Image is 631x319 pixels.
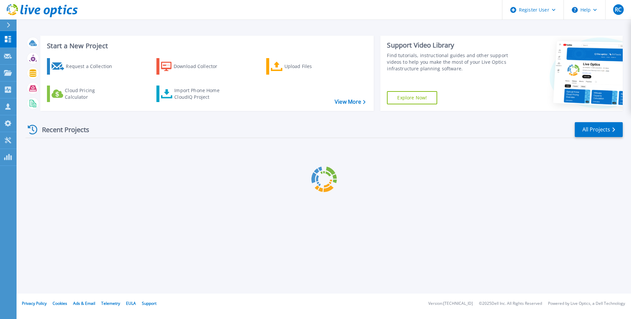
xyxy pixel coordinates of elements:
div: Cloud Pricing Calculator [65,87,118,100]
a: All Projects [575,122,623,137]
a: Download Collector [156,58,230,75]
a: View More [335,99,365,105]
li: © 2025 Dell Inc. All Rights Reserved [479,301,542,306]
a: Support [142,301,156,306]
div: Recent Projects [25,122,98,138]
a: Explore Now! [387,91,437,104]
div: Upload Files [284,60,337,73]
a: Privacy Policy [22,301,47,306]
li: Powered by Live Optics, a Dell Technology [548,301,625,306]
li: Version: [TECHNICAL_ID] [428,301,473,306]
div: Import Phone Home CloudIQ Project [174,87,226,100]
h3: Start a New Project [47,42,365,50]
div: Support Video Library [387,41,510,50]
a: Cookies [53,301,67,306]
div: Find tutorials, instructional guides and other support videos to help you make the most of your L... [387,52,510,72]
a: Cloud Pricing Calculator [47,86,121,102]
a: EULA [126,301,136,306]
span: RC [615,7,621,12]
a: Telemetry [101,301,120,306]
div: Download Collector [174,60,227,73]
div: Request a Collection [66,60,119,73]
a: Request a Collection [47,58,121,75]
a: Ads & Email [73,301,95,306]
a: Upload Files [266,58,340,75]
